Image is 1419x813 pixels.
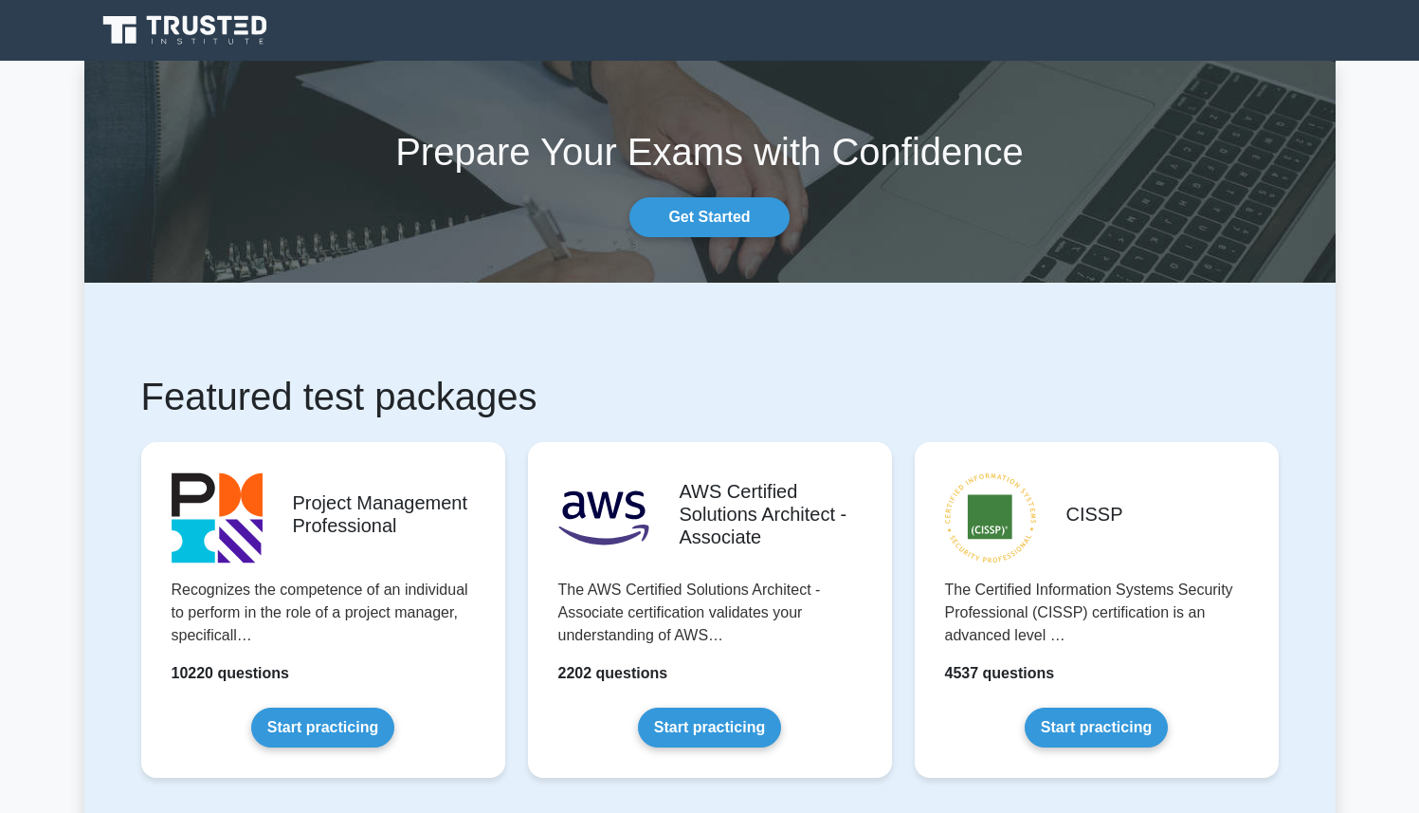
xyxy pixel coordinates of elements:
h1: Featured test packages [141,374,1279,419]
a: Start practicing [251,708,394,748]
h1: Prepare Your Exams with Confidence [84,129,1336,175]
a: Start practicing [1025,708,1168,748]
a: Start practicing [638,708,781,748]
a: Get Started [629,197,789,237]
